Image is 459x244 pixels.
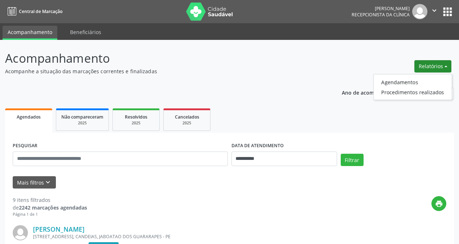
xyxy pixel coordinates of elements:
button: print [431,196,446,211]
button: Filtrar [341,154,364,166]
span: Cancelados [175,114,199,120]
div: 2025 [118,120,154,126]
i: print [435,200,443,208]
strong: 2242 marcações agendadas [19,204,87,211]
span: Resolvidos [125,114,147,120]
div: 2025 [169,120,205,126]
label: PESQUISAR [13,140,37,152]
label: DATA DE ATENDIMENTO [231,140,284,152]
p: Acompanhe a situação das marcações correntes e finalizadas [5,67,319,75]
img: img [412,4,427,19]
div: de [13,204,87,211]
p: Acompanhamento [5,49,319,67]
div: 9 itens filtrados [13,196,87,204]
img: img [13,225,28,240]
i: keyboard_arrow_down [44,178,52,186]
div: [STREET_ADDRESS], CANDEIAS, JABOATAO DOS GUARARAPES - PE [33,233,337,240]
div: Página 1 de 1 [13,211,87,218]
div: [PERSON_NAME] [352,5,410,12]
span: Agendados [17,114,41,120]
span: Recepcionista da clínica [352,12,410,18]
span: Não compareceram [61,114,103,120]
a: [PERSON_NAME] [33,225,85,233]
a: Procedimentos realizados [374,87,452,97]
button:  [427,4,441,19]
button: Mais filtroskeyboard_arrow_down [13,176,56,189]
button: apps [441,5,454,18]
i:  [430,7,438,15]
p: Ano de acompanhamento [342,88,406,97]
button: Relatórios [414,60,451,73]
a: Central de Marcação [5,5,62,17]
ul: Relatórios [373,74,452,100]
a: Acompanhamento [3,26,57,40]
a: Beneficiários [65,26,106,38]
span: Central de Marcação [19,8,62,15]
div: 2025 [61,120,103,126]
a: Agendamentos [374,77,452,87]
